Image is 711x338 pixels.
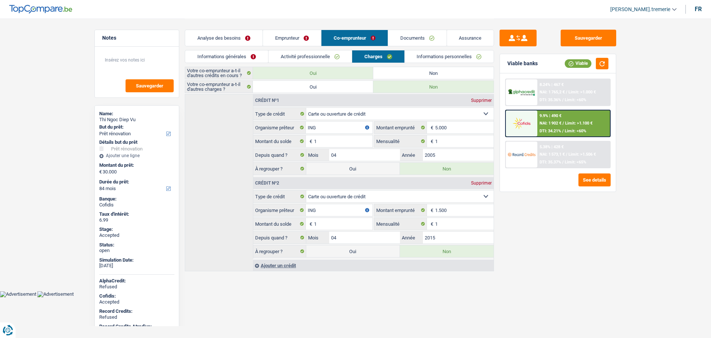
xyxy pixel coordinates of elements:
label: Organisme prêteur [253,204,306,216]
input: MM [329,149,400,161]
label: Depuis quand ? [253,149,306,161]
div: Accepted [99,232,174,238]
label: Non [373,67,494,79]
label: Montant du solde [253,218,306,230]
label: Type de crédit [253,190,306,202]
label: Non [400,245,494,257]
label: But du prêt: [99,124,173,130]
div: Stage: [99,226,174,232]
span: / [563,121,564,126]
span: € [427,218,435,230]
span: [PERSON_NAME].tremerie [610,6,670,13]
span: € [427,122,435,133]
span: NAI: 1 573,1 € [540,152,565,157]
label: Mois [306,232,329,243]
span: / [562,97,564,102]
span: Limit: >1.000 € [568,90,596,95]
span: € [99,169,102,175]
span: DTI: 35.37% [540,160,561,165]
span: NAI: 1 902 € [540,121,561,126]
div: Crédit nº2 [253,181,281,185]
a: [PERSON_NAME].tremerie [604,3,677,16]
div: AlphaCredit: [99,278,174,284]
span: DTI: 35.36% [540,97,561,102]
label: Montant emprunté [374,204,427,216]
div: Crédit nº1 [253,98,281,103]
label: Montant du solde [253,135,306,147]
h5: Notes [102,35,171,41]
span: / [562,160,564,165]
img: Record Credits [508,148,535,161]
label: Oui [253,67,373,79]
a: Emprunteur [263,30,321,46]
div: Taux d'intérêt: [99,211,174,217]
div: Status: [99,242,174,248]
img: TopCompare Logo [9,5,72,14]
button: Sauvegarder [561,30,616,46]
img: Cofidis [508,116,535,130]
span: Sauvegarder [136,83,163,88]
div: Cofidis [99,202,174,208]
a: Documents [388,30,447,46]
label: Durée du prêt: [99,179,173,185]
span: NAI: 1 765,2 € [540,90,565,95]
span: DTI: 34.21% [540,129,561,133]
div: Viable [565,59,591,67]
div: Accepted [99,299,174,305]
div: fr [695,6,702,13]
input: AAAA [423,232,494,243]
span: / [562,129,564,133]
a: Activité professionnelle [268,50,352,63]
label: Votre co-emprunteur a-t-il d'autres charges ? [185,81,253,93]
span: Limit: <65% [565,160,586,165]
label: Non [400,163,494,175]
div: [DATE] [99,263,174,269]
div: Name: [99,111,174,117]
div: 5.38% | 428 € [540,145,564,149]
label: Année [400,232,423,243]
span: € [427,204,435,216]
span: € [306,135,314,147]
div: Record Credits: [99,308,174,314]
label: Mois [306,149,329,161]
a: Informations personnelles [405,50,494,63]
div: Refused [99,314,174,320]
input: AAAA [423,149,494,161]
label: Mensualité [374,135,427,147]
label: Depuis quand ? [253,232,306,243]
span: € [427,135,435,147]
input: MM [329,232,400,243]
button: Sauvegarder [126,79,174,92]
div: Supprimer [469,98,494,103]
span: Limit: >1.100 € [565,121,592,126]
button: See details [578,173,611,186]
label: Type de crédit [253,108,306,120]
div: 6.99 [99,217,174,223]
img: AlphaCredit [508,88,535,97]
a: Analyse des besoins [185,30,263,46]
label: Organisme prêteur [253,122,306,133]
label: À regrouper ? [253,163,306,175]
a: Charges [352,50,404,63]
div: Viable banks [507,60,538,67]
label: Oui [306,245,400,257]
div: Supprimer [469,181,494,185]
div: 8.24% | 467 € [540,82,564,87]
span: Limit: >1.506 € [568,152,596,157]
div: Simulation Date: [99,257,174,263]
span: / [566,152,567,157]
div: Thi Ngoc Diep Vu [99,117,174,123]
label: Non [373,81,494,93]
div: Détails but du prêt [99,139,174,145]
a: Co-emprunteur [321,30,388,46]
label: Montant du prêt: [99,162,173,168]
div: open [99,248,174,253]
span: Limit: <60% [565,129,586,133]
span: / [566,90,567,95]
a: Informations générales [185,50,268,63]
label: Montant emprunté [374,122,427,133]
label: Année [400,149,423,161]
label: Oui [306,163,400,175]
a: Assurance [447,30,494,46]
img: Advertisement [37,291,74,297]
